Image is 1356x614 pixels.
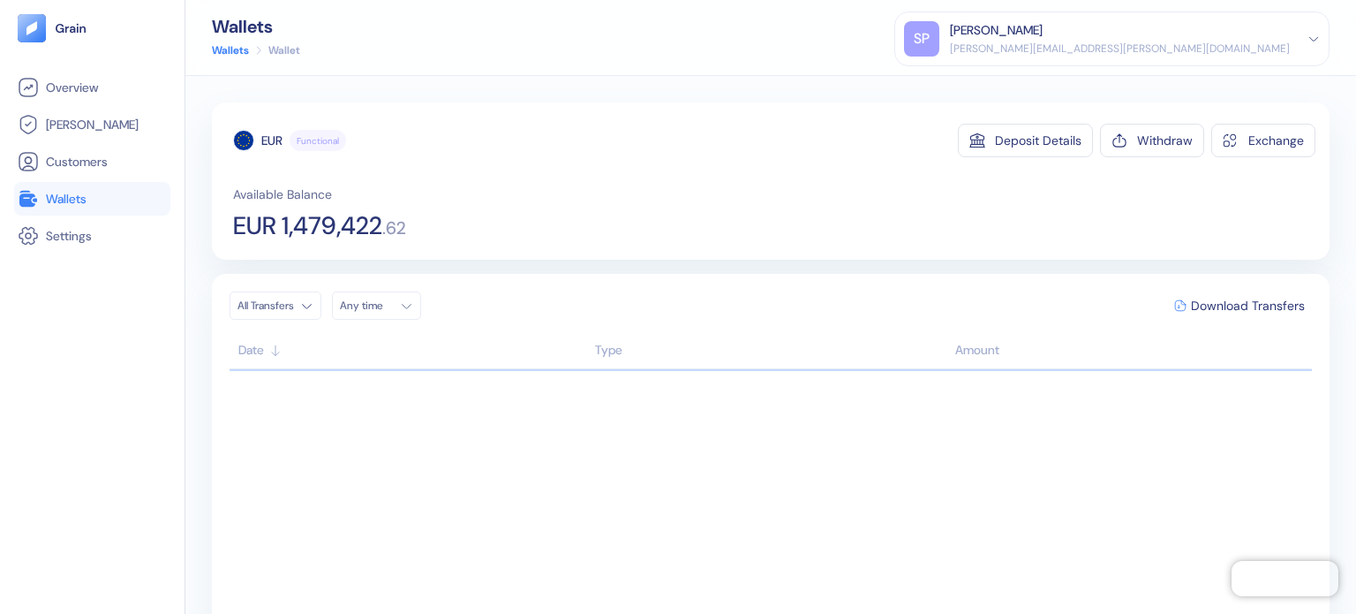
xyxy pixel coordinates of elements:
span: . 62 [382,219,406,237]
div: Deposit Details [995,134,1081,147]
button: Withdraw [1100,124,1204,157]
img: logo-tablet-V2.svg [18,14,46,42]
iframe: Chatra live chat [1232,561,1338,596]
span: Settings [46,227,92,245]
button: Any time [332,292,421,320]
a: [PERSON_NAME] [18,114,167,135]
div: Exchange [1248,134,1304,147]
span: Customers [46,153,108,171]
button: Deposit Details [958,124,1093,157]
a: Overview [18,77,167,98]
span: EUR 1,479,422 [233,214,382,239]
div: [PERSON_NAME] [950,21,1043,40]
div: Sort ascending [238,341,586,360]
span: Functional [297,134,339,148]
div: Withdraw [1137,134,1193,147]
span: [PERSON_NAME] [46,116,139,133]
div: Sort descending [955,341,1303,360]
a: Customers [18,151,167,172]
span: Available Balance [233,186,332,203]
div: SP [904,21,939,57]
span: Overview [46,79,98,96]
a: Wallets [18,188,167,209]
div: Any time [340,299,393,313]
a: Settings [18,225,167,246]
button: Exchange [1211,124,1315,157]
div: EUR [261,132,282,149]
span: Wallets [46,190,87,208]
div: Sort descending [595,341,947,360]
span: Download Transfers [1191,299,1305,312]
div: [PERSON_NAME][EMAIL_ADDRESS][PERSON_NAME][DOMAIN_NAME] [950,41,1290,57]
img: logo [55,22,87,34]
button: Download Transfers [1167,292,1312,319]
div: Wallets [212,18,300,35]
a: Wallets [212,42,249,58]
